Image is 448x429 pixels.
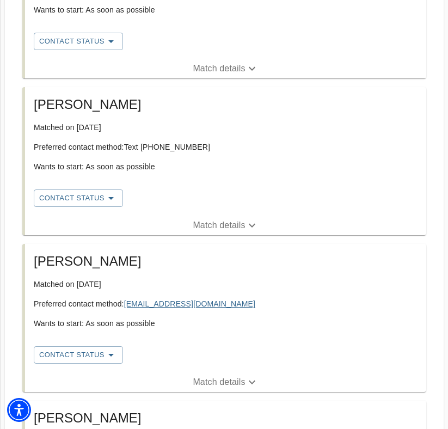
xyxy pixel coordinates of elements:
[193,219,245,232] p: Match details
[25,59,426,78] button: Match details
[34,318,418,329] p: Wants to start: As soon as possible
[34,298,418,309] p: Preferred contact method:
[193,62,245,75] p: Match details
[34,253,418,270] h5: [PERSON_NAME]
[39,348,118,361] span: Contact Status
[193,376,245,389] p: Match details
[34,279,418,290] p: Matched on [DATE]
[34,96,418,113] h5: [PERSON_NAME]
[34,409,418,427] h5: [PERSON_NAME]
[34,122,418,133] p: Matched on [DATE]
[34,142,418,152] p: Preferred contact method: Text [PHONE_NUMBER]
[34,161,418,172] p: Wants to start: As soon as possible
[7,398,31,422] div: Accessibility Menu
[39,35,118,48] span: Contact Status
[25,216,426,235] button: Match details
[34,4,418,15] p: Wants to start: As soon as possible
[34,33,123,50] button: Contact Status
[34,189,123,207] button: Contact Status
[25,372,426,392] button: Match details
[39,192,118,205] span: Contact Status
[124,299,255,308] a: [EMAIL_ADDRESS][DOMAIN_NAME]
[34,346,123,364] button: Contact Status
